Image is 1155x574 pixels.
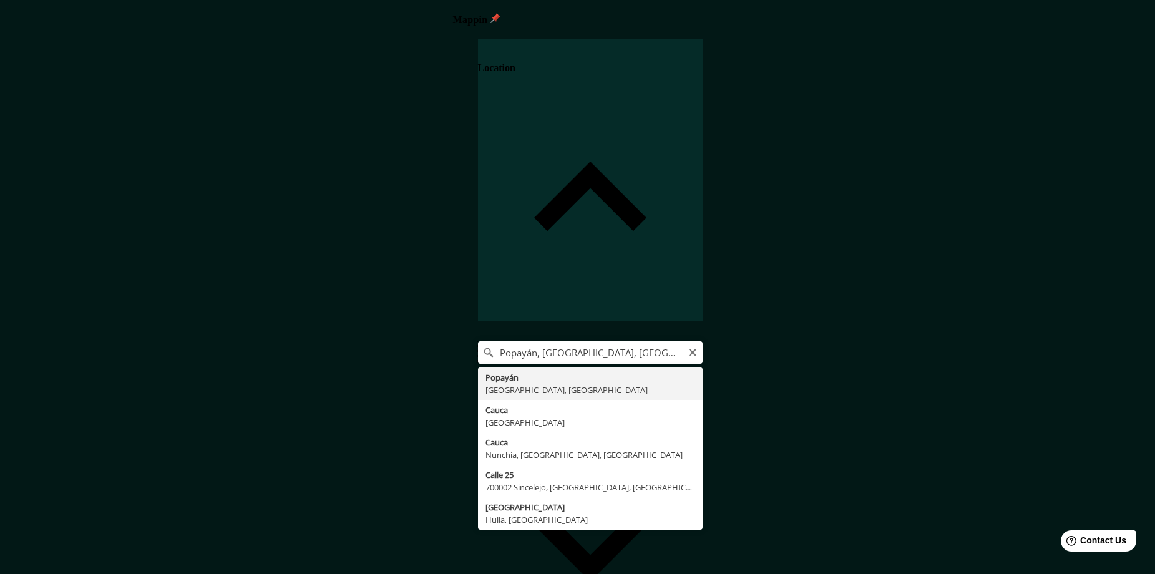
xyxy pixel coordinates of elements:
[478,62,515,74] h4: Location
[478,39,703,322] div: Location
[485,513,695,526] div: Huila, [GEOGRAPHIC_DATA]
[688,346,698,358] button: Clear
[485,371,695,384] div: Popayán
[485,404,695,416] div: Cauca
[485,436,695,449] div: Cauca
[485,501,695,513] div: [GEOGRAPHIC_DATA]
[485,481,695,494] div: 700002 Sincelejo, [GEOGRAPHIC_DATA], [GEOGRAPHIC_DATA]
[485,469,695,481] div: Calle 25
[478,341,703,364] input: Pick your city or area
[1044,525,1141,560] iframe: Help widget launcher
[453,13,703,26] h4: Mappin
[485,384,695,396] div: [GEOGRAPHIC_DATA], [GEOGRAPHIC_DATA]
[485,416,695,429] div: [GEOGRAPHIC_DATA]
[485,449,695,461] div: Nunchía, [GEOGRAPHIC_DATA], [GEOGRAPHIC_DATA]
[490,13,500,23] img: pin-icon.png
